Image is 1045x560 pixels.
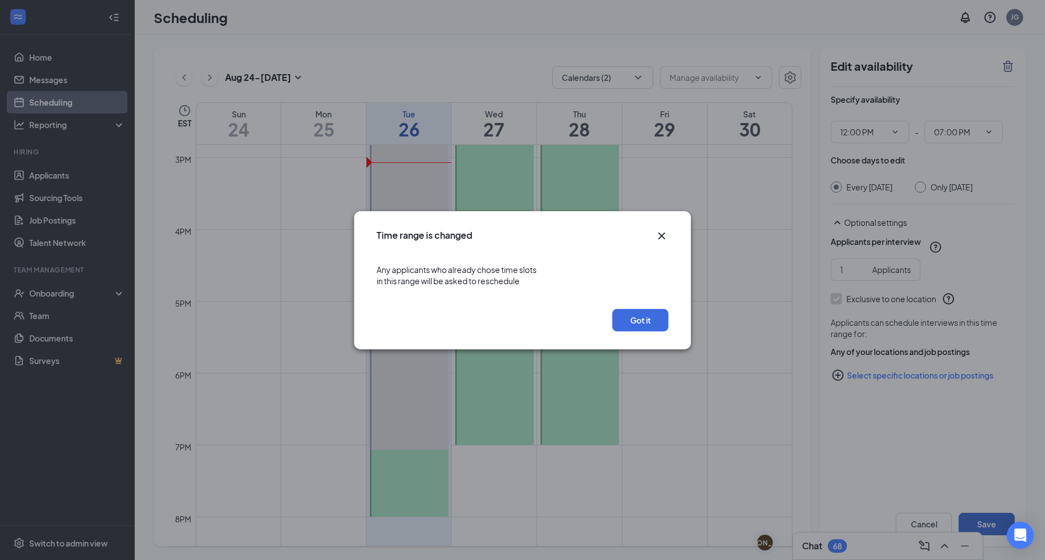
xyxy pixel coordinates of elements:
svg: Cross [655,229,668,243]
div: Any applicants who already chose time slots in this range will be asked to reschedule [377,253,668,298]
div: Open Intercom Messenger [1007,522,1034,549]
button: Got it [612,309,668,331]
h3: Time range is changed [377,229,473,242]
button: Close [655,229,668,243]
